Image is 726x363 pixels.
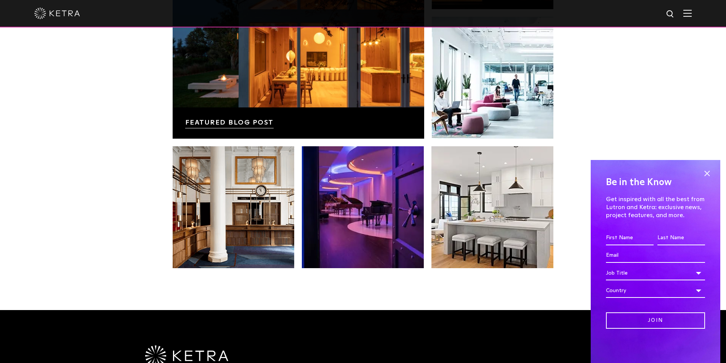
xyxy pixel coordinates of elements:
p: Get inspired with all the best from Lutron and Ketra: exclusive news, project features, and more. [606,195,705,219]
img: ketra-logo-2019-white [34,8,80,19]
input: Join [606,312,705,329]
h4: Be in the Know [606,175,705,190]
input: Last Name [657,231,705,245]
img: search icon [666,10,675,19]
div: Job Title [606,266,705,280]
img: Hamburger%20Nav.svg [683,10,692,17]
div: Country [606,283,705,298]
input: First Name [606,231,654,245]
input: Email [606,248,705,263]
